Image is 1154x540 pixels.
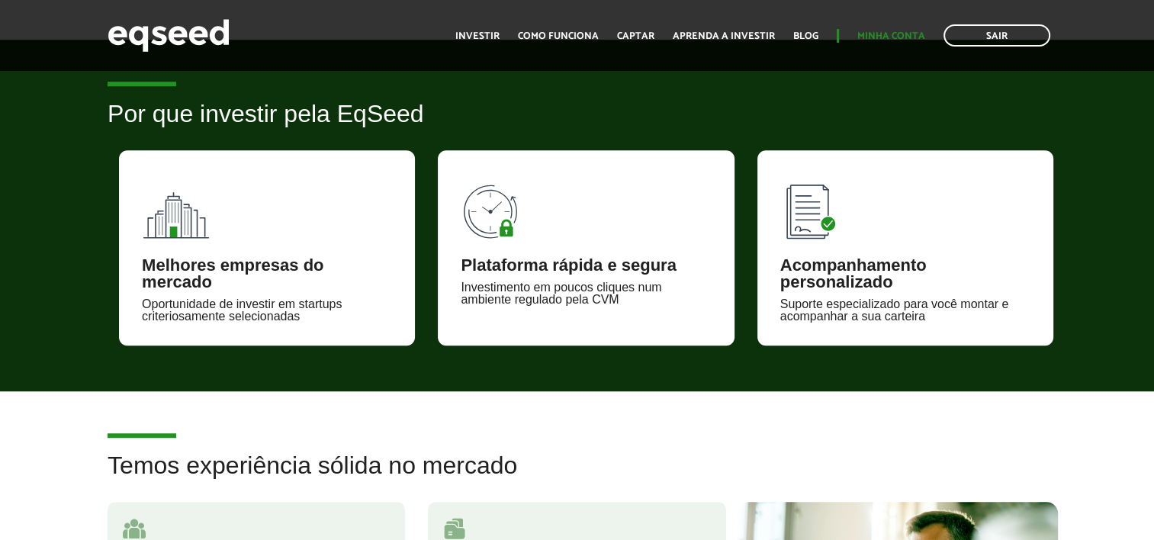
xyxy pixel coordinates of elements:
a: Captar [617,31,654,41]
a: Minha conta [857,31,925,41]
a: Como funciona [518,31,599,41]
a: Aprenda a investir [673,31,775,41]
div: Suporte especializado para você montar e acompanhar a sua carteira [780,298,1030,323]
div: Acompanhamento personalizado [780,257,1030,291]
a: Sair [943,24,1050,47]
img: rodadas.svg [443,517,466,540]
h2: Temos experiência sólida no mercado [108,452,1046,502]
img: 90x90_fundos.svg [142,173,211,242]
div: Oportunidade de investir em startups criteriosamente selecionadas [142,298,392,323]
a: Blog [793,31,818,41]
img: 90x90_lista.svg [780,173,849,242]
div: Plataforma rápida e segura [461,257,711,274]
img: EqSeed [108,15,230,56]
h2: Por que investir pela EqSeed [108,101,1046,150]
img: 90x90_tempo.svg [461,173,529,242]
div: Melhores empresas do mercado [142,257,392,291]
a: Investir [455,31,500,41]
img: user.svg [123,517,146,540]
div: Investimento em poucos cliques num ambiente regulado pela CVM [461,281,711,306]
